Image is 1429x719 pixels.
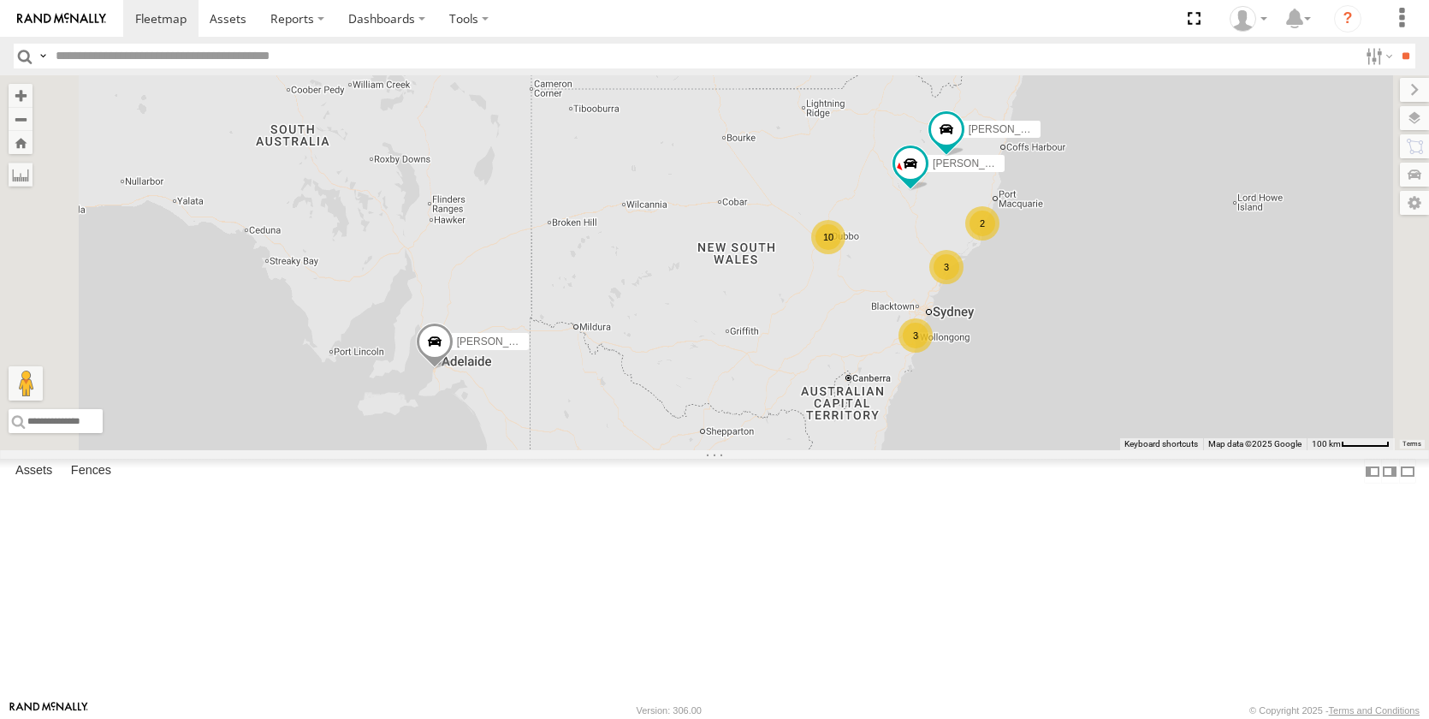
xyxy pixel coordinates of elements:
label: Dock Summary Table to the Left [1364,459,1381,484]
button: Zoom Home [9,131,33,154]
label: Measure [9,163,33,187]
a: Visit our Website [9,702,88,719]
a: Terms and Conditions [1329,705,1420,716]
i: ? [1334,5,1361,33]
label: Map Settings [1400,191,1429,215]
span: 100 km [1312,439,1341,449]
button: Map scale: 100 km per 53 pixels [1307,438,1395,450]
a: Terms [1403,441,1421,448]
button: Drag Pegman onto the map to open Street View [9,366,43,401]
div: 3 [929,250,964,284]
span: [PERSON_NAME] [933,157,1017,169]
div: 3 [898,318,933,353]
div: © Copyright 2025 - [1249,705,1420,716]
span: [PERSON_NAME] [969,123,1053,135]
span: Map data ©2025 Google [1208,439,1302,449]
button: Zoom in [9,84,33,107]
label: Fences [62,460,120,484]
div: 10 [811,220,845,254]
div: 2 [965,206,999,241]
button: Keyboard shortcuts [1124,438,1198,450]
img: rand-logo.svg [17,13,106,25]
label: Assets [7,460,61,484]
label: Dock Summary Table to the Right [1381,459,1398,484]
button: Zoom out [9,107,33,131]
label: Search Filter Options [1359,44,1396,68]
span: [PERSON_NAME] - NEW ute [457,336,591,348]
label: Search Query [36,44,50,68]
label: Hide Summary Table [1399,459,1416,484]
div: Jake Allan [1224,6,1273,32]
div: Version: 306.00 [637,705,702,716]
